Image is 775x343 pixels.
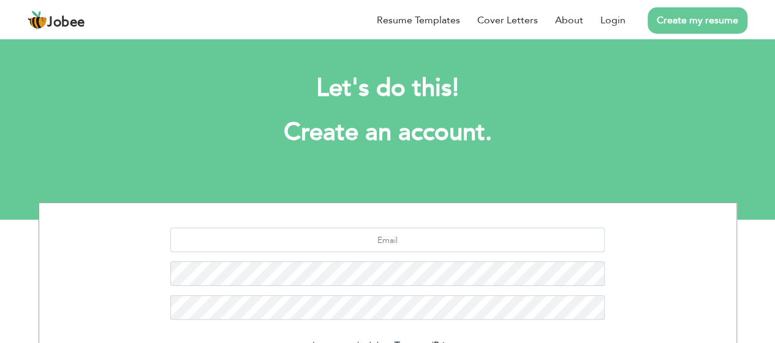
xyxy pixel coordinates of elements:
span: Jobee [47,16,85,29]
a: Cover Letters [477,13,538,28]
a: Resume Templates [377,13,460,28]
a: Create my resume [648,7,747,34]
a: Login [600,13,626,28]
a: About [555,13,583,28]
input: Email [170,228,605,252]
h1: Create an account. [57,117,719,148]
img: jobee.io [28,10,47,30]
a: Jobee [28,10,85,30]
h2: Let's do this! [57,72,719,104]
